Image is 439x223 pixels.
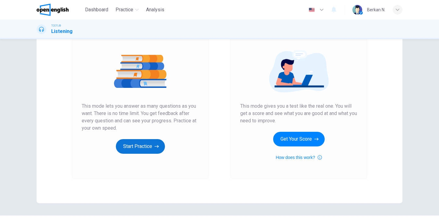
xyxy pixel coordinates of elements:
img: Profile picture [352,5,362,15]
h1: Listening [51,28,73,35]
span: Practice [116,6,133,13]
button: Analysis [144,4,167,15]
button: Dashboard [83,4,111,15]
span: This mode lets you answer as many questions as you want. There is no time limit. You get feedback... [82,103,199,132]
img: en [308,8,316,12]
a: OpenEnglish logo [37,4,83,16]
span: Analysis [146,6,164,13]
button: Practice [113,4,141,15]
span: This mode gives you a test like the real one. You will get a score and see what you are good at a... [240,103,357,124]
button: How does this work? [276,154,322,161]
button: Start Practice [116,139,165,154]
span: Dashboard [85,6,108,13]
span: TOEFL® [51,23,61,28]
button: Get Your Score [273,132,325,146]
img: OpenEnglish logo [37,4,69,16]
div: Berkan N. [367,6,385,13]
